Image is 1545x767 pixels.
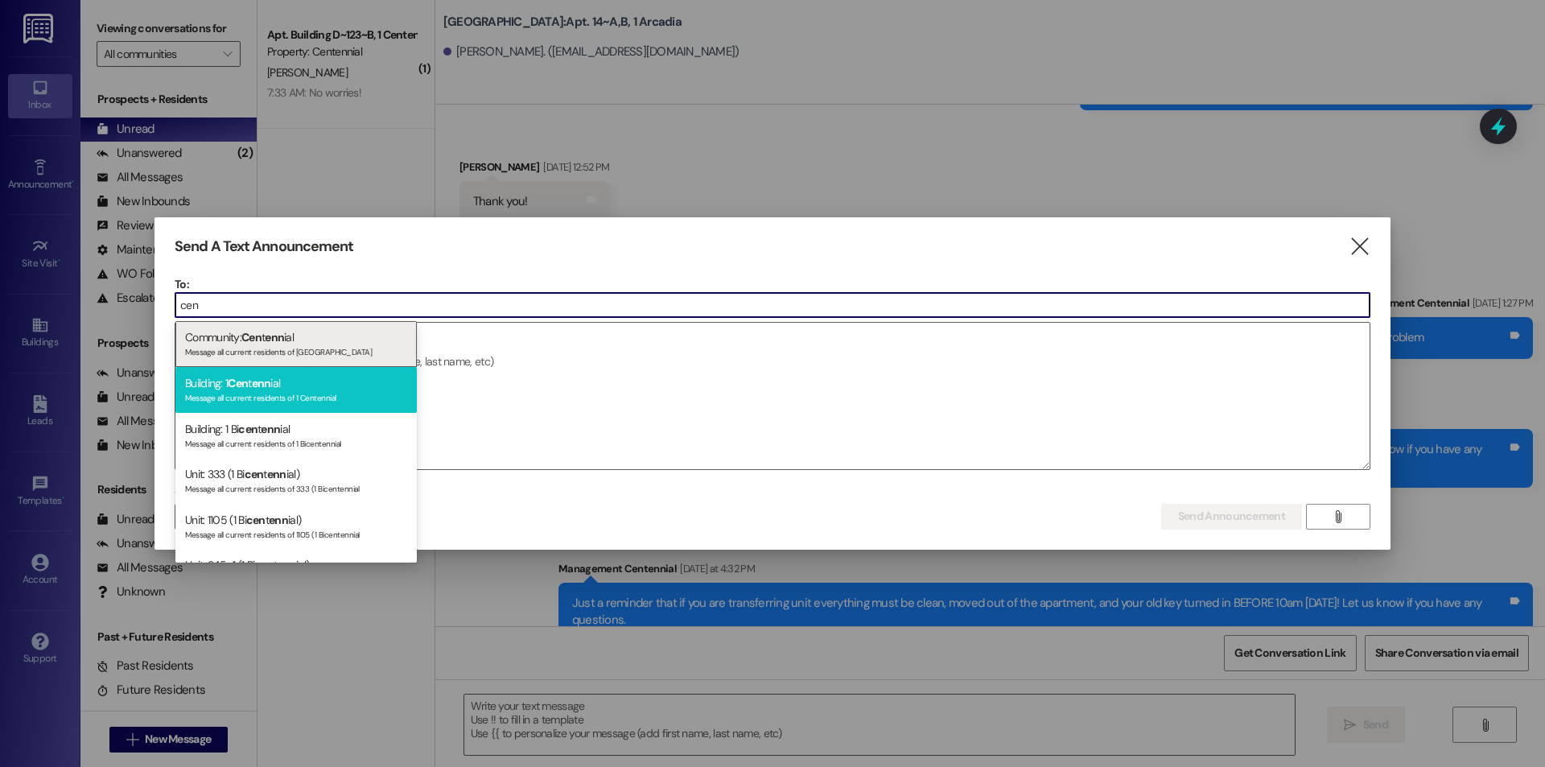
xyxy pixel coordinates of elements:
span: cen [238,422,257,436]
button: Send Announcement [1161,504,1302,530]
div: Unit: 1105 (1 Bi t ial) [175,504,417,550]
span: enn [269,513,288,527]
span: Cen [241,330,262,344]
div: Message all current residents of 333 (1 Bicentennial [185,480,407,494]
span: enn [252,376,271,390]
span: cen [246,513,266,527]
div: Building: 1 Bi t ial [175,413,417,459]
div: Unit: 333 (1 Bi t ial) [175,458,417,504]
div: Unit: 345~1 (1 Bi t ial) [175,549,417,595]
div: Community: t ial [175,321,417,367]
div: Message all current residents of 1 Centennial [185,390,407,403]
i:  [1349,238,1370,255]
p: To: [175,276,1370,292]
span: enn [261,422,280,436]
h3: Send A Text Announcement [175,237,353,256]
div: Message all current residents of 1 Bicentennial [185,435,407,449]
span: enn [277,558,296,572]
span: Cen [228,376,248,390]
span: Send Announcement [1178,508,1285,525]
div: Building: 1 t ial [175,367,417,413]
span: enn [267,467,286,481]
span: enn [265,330,284,344]
label: Select announcement type (optional) [175,478,363,503]
input: Type to select the units, buildings, or communities you want to message. (e.g. 'Unit 1A', 'Buildi... [175,293,1370,317]
div: Message all current residents of [GEOGRAPHIC_DATA] [185,344,407,357]
i:  [1332,510,1344,523]
div: Message all current residents of 1105 (1 Bicentennial [185,526,407,540]
span: cen [245,467,264,481]
span: cen [254,558,274,572]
